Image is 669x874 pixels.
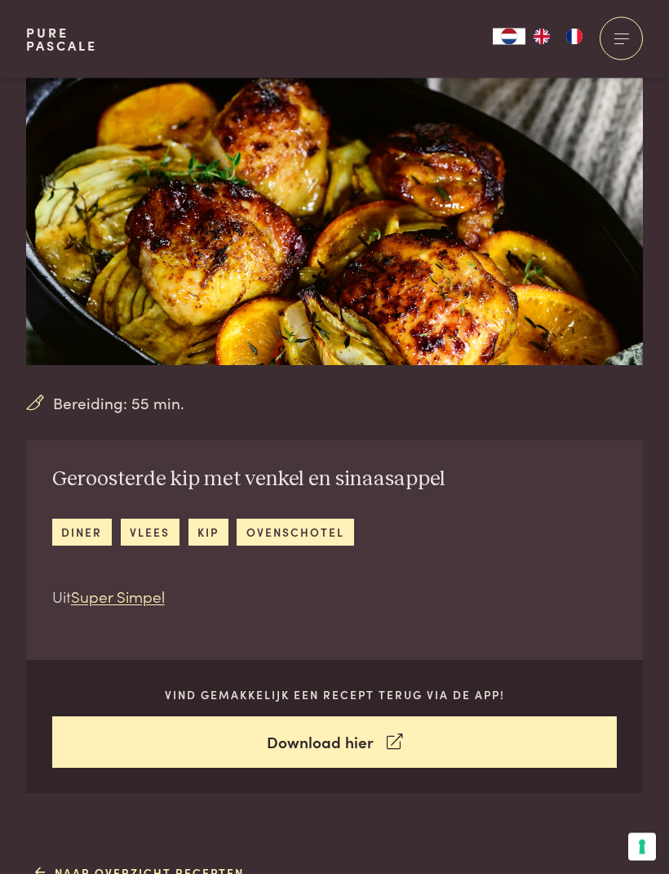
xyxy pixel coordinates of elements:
a: NL [493,29,525,45]
a: kip [188,519,228,546]
a: Super Simpel [71,586,165,608]
p: Uit [52,586,445,609]
a: Download hier [52,717,618,769]
a: FR [558,29,591,45]
aside: Language selected: Nederlands [493,29,591,45]
span: Bereiding: 55 min. [53,392,184,416]
p: Vind gemakkelijk een recept terug via de app! [52,687,618,704]
a: diner [52,519,112,546]
a: vlees [121,519,179,546]
h2: Geroosterde kip met venkel en sinaasappel [52,467,445,493]
a: ovenschotel [237,519,353,546]
a: EN [525,29,558,45]
div: Language [493,29,525,45]
ul: Language list [525,29,591,45]
a: PurePascale [26,26,97,52]
button: Uw voorkeuren voor toestemming voor trackingtechnologieën [628,833,656,861]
